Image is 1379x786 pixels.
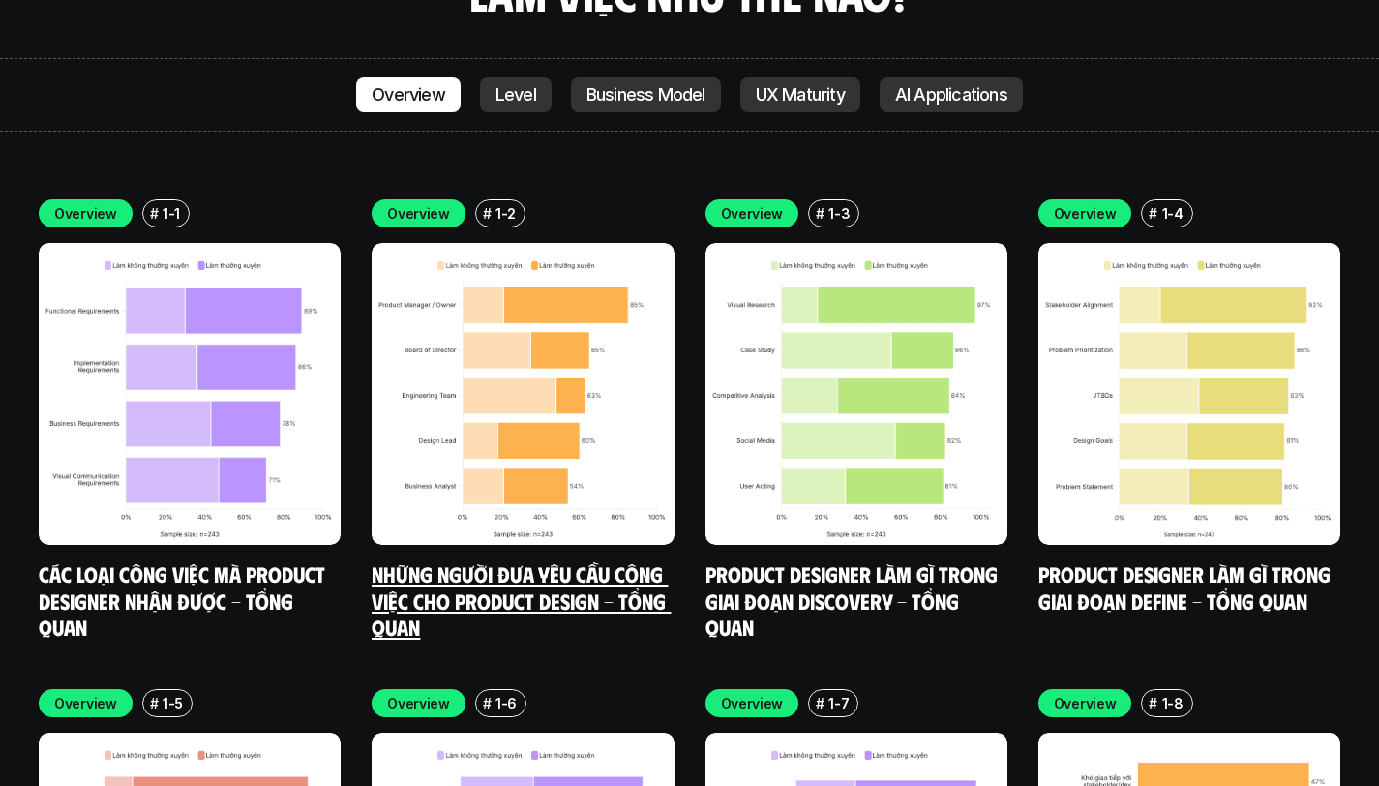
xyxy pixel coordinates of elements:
[895,85,1007,105] p: AI Applications
[721,203,784,224] p: Overview
[387,693,450,713] p: Overview
[571,77,721,112] a: Business Model
[1054,693,1117,713] p: Overview
[828,203,850,224] p: 1-3
[495,85,536,105] p: Level
[372,560,671,640] a: Những người đưa yêu cầu công việc cho Product Design - Tổng quan
[54,203,117,224] p: Overview
[586,85,705,105] p: Business Model
[483,206,492,221] h6: #
[756,85,845,105] p: UX Maturity
[163,203,180,224] p: 1-1
[163,693,183,713] p: 1-5
[721,693,784,713] p: Overview
[483,696,492,710] h6: #
[705,560,1003,640] a: Product Designer làm gì trong giai đoạn Discovery - Tổng quan
[372,85,445,105] p: Overview
[495,203,516,224] p: 1-2
[1038,560,1335,614] a: Product Designer làm gì trong giai đoạn Define - Tổng quan
[1149,696,1157,710] h6: #
[495,693,517,713] p: 1-6
[54,693,117,713] p: Overview
[1054,203,1117,224] p: Overview
[39,560,330,640] a: Các loại công việc mà Product Designer nhận được - Tổng quan
[816,206,824,221] h6: #
[740,77,860,112] a: UX Maturity
[1162,203,1184,224] p: 1-4
[150,206,159,221] h6: #
[880,77,1023,112] a: AI Applications
[356,77,461,112] a: Overview
[1149,206,1157,221] h6: #
[816,696,824,710] h6: #
[480,77,552,112] a: Level
[387,203,450,224] p: Overview
[828,693,849,713] p: 1-7
[1162,693,1184,713] p: 1-8
[150,696,159,710] h6: #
